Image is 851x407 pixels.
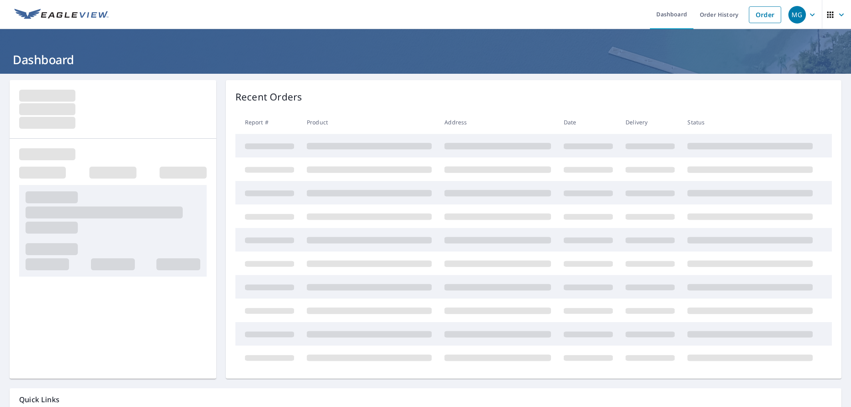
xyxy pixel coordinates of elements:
p: Quick Links [19,395,832,405]
h1: Dashboard [10,51,841,68]
th: Product [300,110,438,134]
th: Address [438,110,557,134]
th: Report # [235,110,300,134]
div: MG [788,6,806,24]
th: Date [557,110,619,134]
p: Recent Orders [235,90,302,104]
img: EV Logo [14,9,109,21]
a: Order [749,6,781,23]
th: Status [681,110,819,134]
th: Delivery [619,110,681,134]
